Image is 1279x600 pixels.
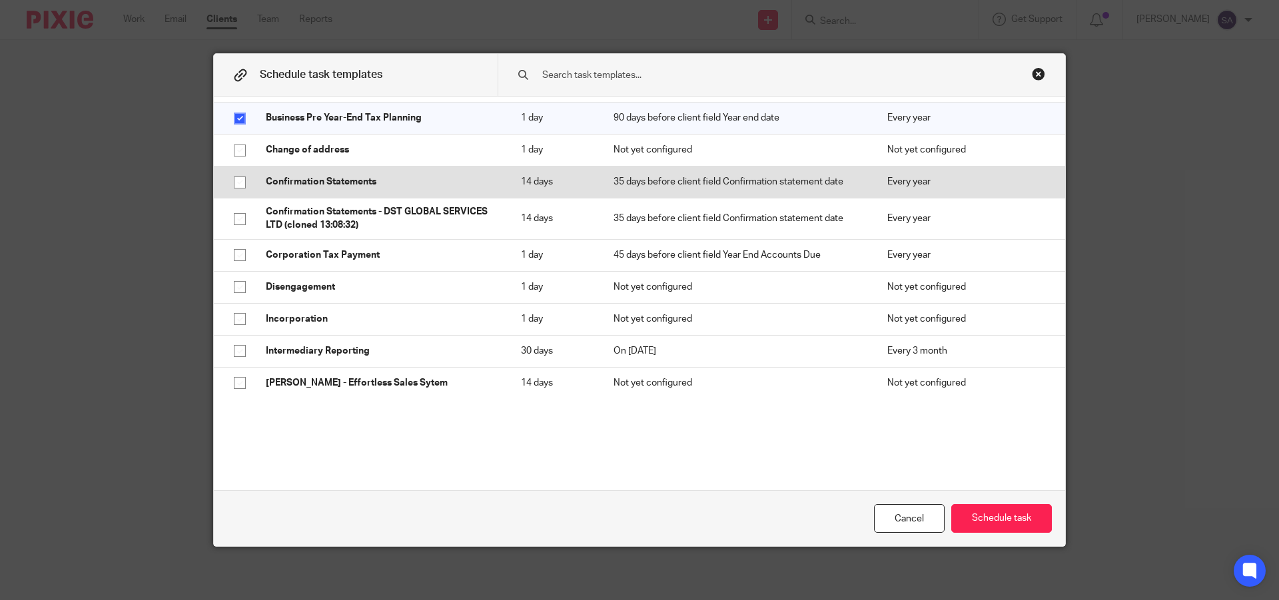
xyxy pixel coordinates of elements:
p: 1 day [521,143,587,156]
p: Corporation Tax Payment [266,248,494,262]
p: 14 days [521,212,587,225]
p: 1 day [521,111,587,125]
div: Cancel [874,504,945,533]
p: Disengagement [266,280,494,294]
p: On [DATE] [614,344,861,358]
p: Not yet configured [887,143,1045,156]
div: Close this dialog window [1032,67,1045,81]
p: Incorporation [266,312,494,326]
p: Every 3 month [887,344,1045,358]
button: Schedule task [951,504,1052,533]
p: Every year [887,111,1045,125]
p: Every year [887,175,1045,188]
p: Not yet configured [614,312,861,326]
p: 90 days before client field Year end date [614,111,861,125]
p: Every year [887,212,1045,225]
p: Confirmation Statements [266,175,494,188]
p: Every year [887,248,1045,262]
p: 30 days [521,344,587,358]
p: 35 days before client field Confirmation statement date [614,212,861,225]
p: 14 days [521,175,587,188]
p: 14 days [521,376,587,390]
p: Not yet configured [614,143,861,156]
p: Not yet configured [614,376,861,390]
p: [PERSON_NAME] - Effortless Sales Sytem [266,376,494,390]
p: 1 day [521,280,587,294]
p: 1 day [521,248,587,262]
p: Change of address [266,143,494,156]
span: Schedule task templates [260,69,382,80]
p: 45 days before client field Year End Accounts Due [614,248,861,262]
p: 1 day [521,312,587,326]
p: Not yet configured [887,280,1045,294]
p: Confirmation Statements - DST GLOBAL SERVICES LTD (cloned 13:08:32) [266,205,494,232]
p: Not yet configured [614,280,861,294]
p: 35 days before client field Confirmation statement date [614,175,861,188]
p: Not yet configured [887,312,1045,326]
p: Business Pre Year-End Tax Planning [266,111,494,125]
input: Search task templates... [541,68,980,83]
p: Intermediary Reporting [266,344,494,358]
p: Not yet configured [887,376,1045,390]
